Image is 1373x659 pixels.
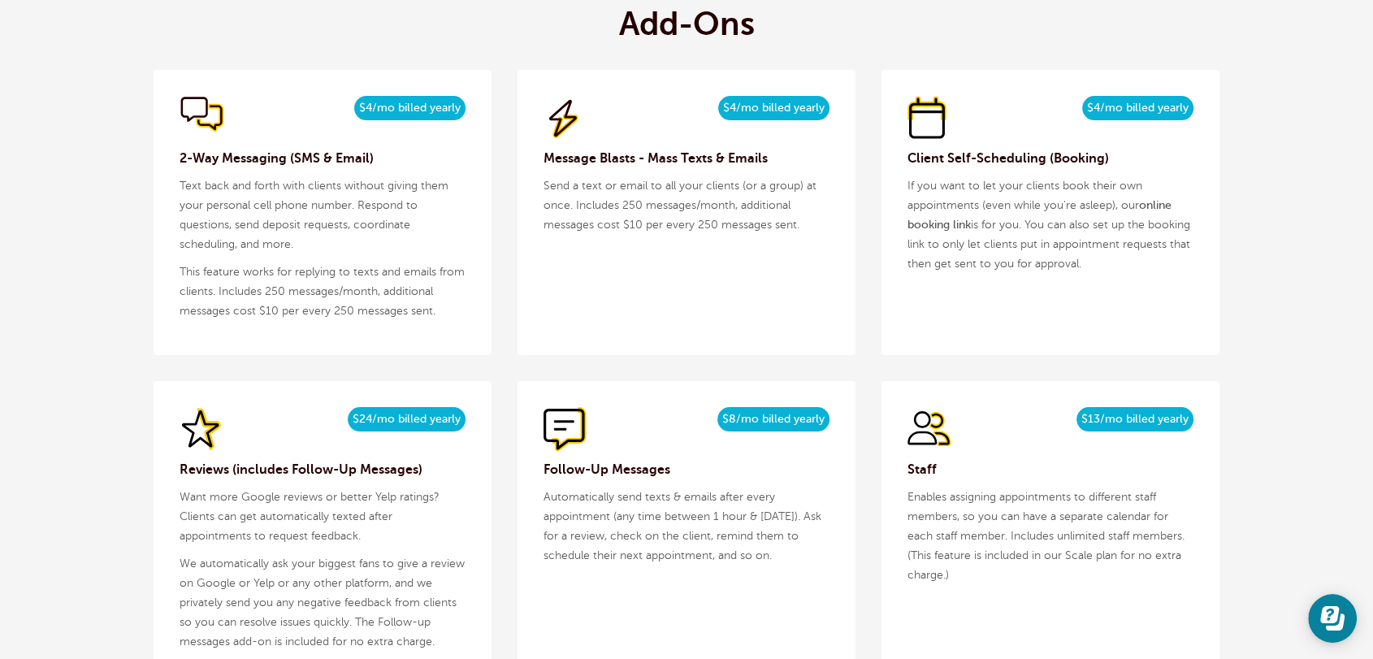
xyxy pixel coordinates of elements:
p: Enables assigning appointments to different staff members, so you can have a separate calendar fo... [907,488,1193,585]
span: $24/mo billed yearly [348,407,466,431]
h3: Message Blasts - Mass Texts & Emails [544,149,829,168]
p: Send a text or email to all your clients (or a group) at once. Includes 250 messages/month, addit... [544,176,829,235]
p: Want more Google reviews or better Yelp ratings? Clients can get automatically texted after appoi... [180,488,466,546]
span: $8/mo billed yearly [717,407,829,431]
p: Automatically send texts & emails after every appointment (any time between 1 hour & [DATE]). Ask... [544,488,829,566]
span: $4/mo billed yearly [718,96,829,120]
h3: Staff [907,460,1193,479]
span: $4/mo billed yearly [1082,96,1193,120]
h2: Add-Ons [619,5,755,44]
h3: Client Self-Scheduling (Booking) [907,149,1193,168]
p: We automatically ask your biggest fans to give a review on Google or Yelp or any other platform, ... [180,554,466,652]
span: $4/mo billed yearly [354,96,466,120]
p: If you want to let your clients book their own appointments (even while you're asleep), our is fo... [907,176,1193,274]
h3: 2-Way Messaging (SMS & Email) [180,149,466,168]
h3: Reviews (includes Follow-Up Messages) [180,460,466,479]
p: Text back and forth with clients without giving them your personal cell phone number. Respond to ... [180,176,466,254]
h3: Follow-Up Messages [544,460,829,479]
iframe: Resource center [1308,594,1357,643]
span: $13/mo billed yearly [1076,407,1193,431]
p: This feature works for replying to texts and emails from clients. Includes 250 messages/month, ad... [180,262,466,321]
